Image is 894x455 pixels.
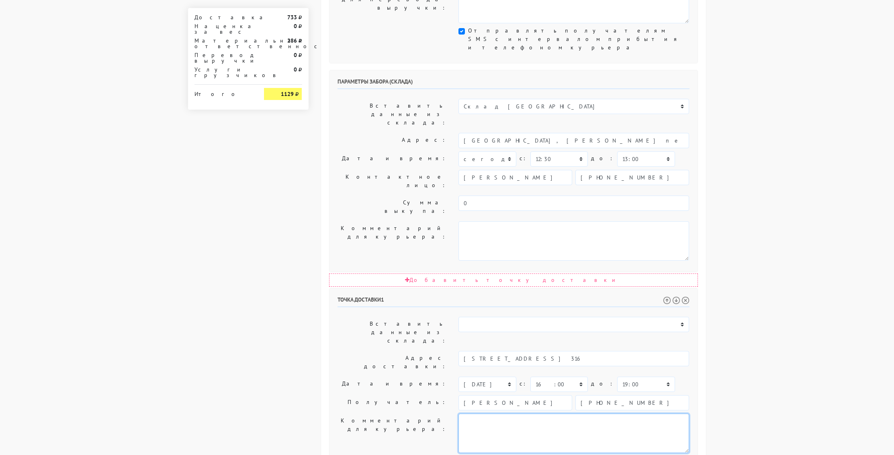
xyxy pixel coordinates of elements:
[329,273,698,287] div: Добавить точку доставки
[381,296,384,303] span: 1
[331,151,453,167] label: Дата и время:
[294,22,297,30] strong: 0
[287,37,297,44] strong: 286
[188,14,258,20] div: Доставка
[591,377,614,391] label: до:
[520,377,527,391] label: c:
[338,296,689,307] h6: Точка доставки
[331,221,453,261] label: Комментарий для курьера:
[331,170,453,192] label: Контактное лицо:
[194,88,252,97] div: Итого
[188,38,258,49] div: Материальная ответственность
[331,317,453,348] label: Вставить данные из склада:
[188,67,258,78] div: Услуги грузчиков
[575,395,689,410] input: Телефон
[331,196,453,218] label: Сумма выкупа:
[331,133,453,148] label: Адрес:
[458,170,572,185] input: Имя
[331,414,453,453] label: Комментарий для курьера:
[188,23,258,35] div: Наценка за вес
[331,99,453,130] label: Вставить данные из склада:
[294,66,297,73] strong: 0
[338,78,689,89] h6: Параметры забора (склада)
[520,151,527,165] label: c:
[281,90,294,98] strong: 1129
[287,14,297,21] strong: 733
[591,151,614,165] label: до:
[331,351,453,373] label: Адрес доставки:
[575,170,689,185] input: Телефон
[331,377,453,392] label: Дата и время:
[188,52,258,63] div: Перевод выручки
[294,51,297,59] strong: 0
[458,395,572,410] input: Имя
[331,395,453,410] label: Получатель:
[468,27,689,52] label: Отправлять получателям SMS с интервалом прибытия и телефоном курьера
